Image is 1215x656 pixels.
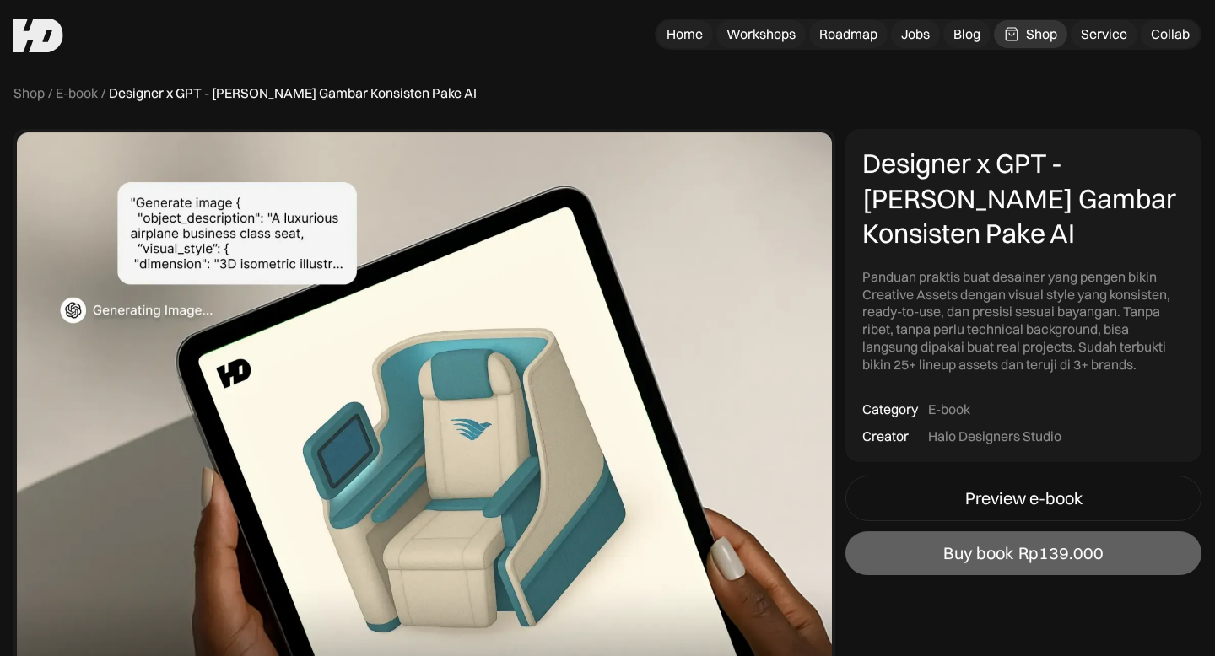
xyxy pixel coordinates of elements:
div: / [48,84,52,102]
div: / [101,84,105,102]
a: Home [656,20,713,48]
div: E-book [928,400,970,417]
a: Preview e-book [845,476,1201,521]
div: Workshops [726,25,796,43]
div: Preview e-book [964,488,1082,508]
div: Blog [953,25,980,43]
div: Buy book [943,543,1013,563]
div: Halo Designers Studio [928,427,1061,445]
a: Service [1071,20,1137,48]
div: Rp139.000 [1018,543,1104,563]
div: Panduan praktis buat desainer yang pengen bikin Creative Assets dengan visual style yang konsiste... [862,268,1185,374]
a: Jobs [891,20,940,48]
div: Collab [1151,25,1190,43]
a: E-book [56,84,98,102]
div: Roadmap [819,25,877,43]
a: Shop [994,20,1067,48]
a: Buy bookRp139.000 [845,531,1201,575]
a: Workshops [716,20,806,48]
div: Creator [862,427,909,445]
a: Roadmap [809,20,888,48]
div: Designer x GPT - [PERSON_NAME] Gambar Konsisten Pake AI [862,146,1185,251]
div: Home [667,25,703,43]
a: Collab [1141,20,1200,48]
div: Shop [1026,25,1057,43]
a: Blog [943,20,991,48]
div: Service [1081,25,1127,43]
div: Jobs [901,25,930,43]
div: Designer x GPT - [PERSON_NAME] Gambar Konsisten Pake AI [109,84,477,102]
div: Category [862,400,918,417]
a: Shop [13,84,45,102]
